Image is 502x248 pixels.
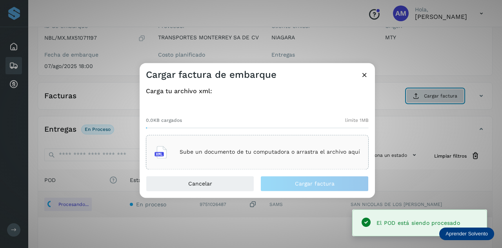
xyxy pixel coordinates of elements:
[439,228,494,240] div: Aprender Solvento
[146,69,276,81] h3: Cargar factura de embarque
[146,176,254,191] button: Cancelar
[146,117,182,124] span: 0.0KB cargados
[260,176,369,191] button: Cargar factura
[295,181,335,186] span: Cargar factura
[446,231,488,237] p: Aprender Solvento
[180,149,360,156] p: Sube un documento de tu computadora o arrastra el archivo aquí
[146,87,369,95] h4: Carga tu archivo xml:
[376,220,460,226] span: El POD está siendo procesado
[345,117,369,124] span: límite 1MB
[188,181,212,186] span: Cancelar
